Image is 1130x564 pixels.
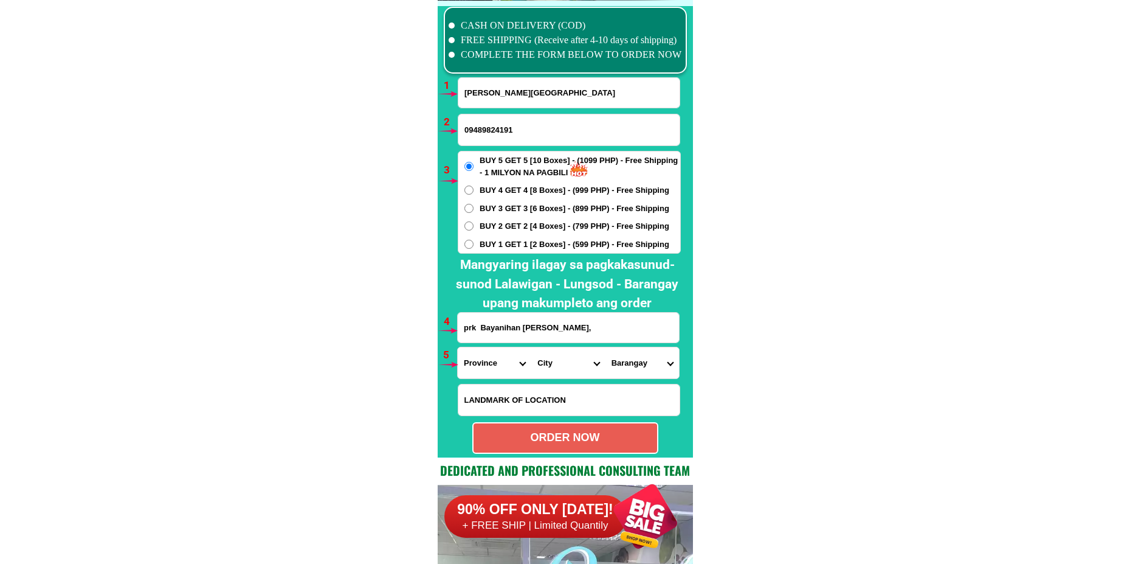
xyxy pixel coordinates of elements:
[438,461,693,479] h2: Dedicated and professional consulting team
[449,18,682,33] li: CASH ON DELIVERY (COD)
[464,240,474,249] input: BUY 1 GET 1 [2 Boxes] - (599 PHP) - Free Shipping
[449,33,682,47] li: FREE SHIPPING (Receive after 4-10 days of shipping)
[458,347,531,378] select: Select province
[480,203,669,215] span: BUY 3 GET 3 [6 Boxes] - (899 PHP) - Free Shipping
[464,162,474,171] input: BUY 5 GET 5 [10 Boxes] - (1099 PHP) - Free Shipping - 1 MILYON NA PAGBILI
[458,385,680,416] input: Input LANDMARKOFLOCATION
[480,220,669,232] span: BUY 2 GET 2 [4 Boxes] - (799 PHP) - Free Shipping
[531,347,605,378] select: Select district
[480,238,669,251] span: BUY 1 GET 1 [2 Boxes] - (599 PHP) - Free Shipping
[464,186,474,195] input: BUY 4 GET 4 [8 Boxes] - (999 PHP) - Free Shipping
[480,155,680,178] span: BUY 5 GET 5 [10 Boxes] - (1099 PHP) - Free Shipping - 1 MILYON NA PAGBILI
[444,519,627,532] h6: + FREE SHIP | Limited Quantily
[444,162,458,178] h6: 3
[458,313,679,343] input: Input address
[458,114,680,145] input: Input phone_number
[605,347,679,378] select: Select commune
[449,47,682,62] li: COMPLETE THE FORM BELOW TO ORDER NOW
[447,256,687,313] h2: Mangyaring ilagay sa pagkakasunud-sunod Lalawigan - Lungsod - Barangay upang makumpleto ang order
[444,114,458,130] h6: 2
[464,221,474,231] input: BUY 2 GET 2 [4 Boxes] - (799 PHP) - Free Shipping
[480,184,669,197] span: BUY 4 GET 4 [8 Boxes] - (999 PHP) - Free Shipping
[444,314,458,330] h6: 4
[458,78,680,108] input: Input full_name
[464,204,474,213] input: BUY 3 GET 3 [6 Boxes] - (899 PHP) - Free Shipping
[474,430,657,446] div: ORDER NOW
[444,78,458,94] h6: 1
[443,347,457,363] h6: 5
[444,501,627,519] h6: 90% OFF ONLY [DATE]!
